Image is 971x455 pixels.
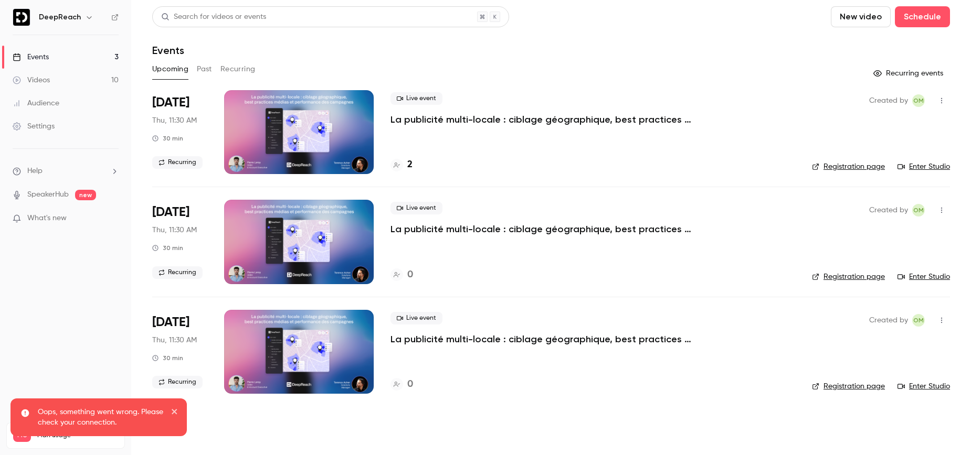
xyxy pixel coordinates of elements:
span: Live event [390,92,442,105]
div: Jan 8 Thu, 11:30 AM (Europe/Paris) [152,200,207,284]
h4: 0 [407,377,413,392]
h4: 2 [407,158,413,172]
span: Recurring [152,376,203,388]
a: 0 [390,268,413,282]
div: Search for videos or events [161,12,266,23]
div: Mar 12 Thu, 11:30 AM (Europe/Paris) [152,310,207,394]
a: Enter Studio [898,381,950,392]
li: help-dropdown-opener [13,166,119,177]
span: Live event [390,202,442,214]
a: Registration page [812,381,885,392]
a: La publicité multi-locale : ciblage géographique, best practices médias et performance des campagnes [390,333,705,345]
div: 30 min [152,134,183,143]
span: Thu, 11:30 AM [152,115,197,126]
button: New video [831,6,891,27]
span: Thu, 11:30 AM [152,335,197,345]
a: Registration page [812,161,885,172]
a: La publicité multi-locale : ciblage géographique, best practices médias et performance des campagnes [390,113,705,126]
span: [DATE] [152,204,189,221]
span: Recurring [152,156,203,169]
span: Created by [869,204,908,216]
button: Schedule [895,6,950,27]
img: DeepReach [13,9,30,26]
span: Help [27,166,43,177]
div: 30 min [152,244,183,252]
a: 2 [390,158,413,172]
span: OM [913,94,924,107]
span: OM [913,204,924,216]
div: 30 min [152,354,183,362]
a: Enter Studio [898,161,950,172]
span: What's new [27,213,67,224]
span: [DATE] [152,314,189,331]
h1: Events [152,44,184,57]
span: new [75,190,96,200]
span: Olivier Milcent [912,204,925,216]
iframe: Noticeable Trigger [106,214,119,223]
a: La publicité multi-locale : ciblage géographique, best practices médias et performance des campagnes [390,223,705,235]
span: Recurring [152,266,203,279]
button: close [171,407,178,419]
a: Enter Studio [898,272,950,282]
span: Created by [869,314,908,327]
span: Thu, 11:30 AM [152,225,197,235]
a: 0 [390,377,413,392]
span: [DATE] [152,94,189,111]
p: Oops, something went wrong. Please check your connection. [38,407,164,428]
span: Live event [390,312,442,324]
div: Audience [13,98,59,109]
h6: DeepReach [39,12,81,23]
span: Created by [869,94,908,107]
div: Nov 13 Thu, 11:30 AM (Europe/Paris) [152,90,207,174]
button: Recurring events [869,65,950,82]
span: OM [913,314,924,327]
span: Olivier Milcent [912,314,925,327]
h4: 0 [407,268,413,282]
div: Videos [13,75,50,85]
button: Upcoming [152,61,188,78]
div: Events [13,52,49,62]
div: Settings [13,121,55,132]
a: Registration page [812,272,885,282]
a: SpeakerHub [27,189,69,200]
span: Olivier Milcent [912,94,925,107]
button: Recurring [220,61,256,78]
button: Past [197,61,212,78]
